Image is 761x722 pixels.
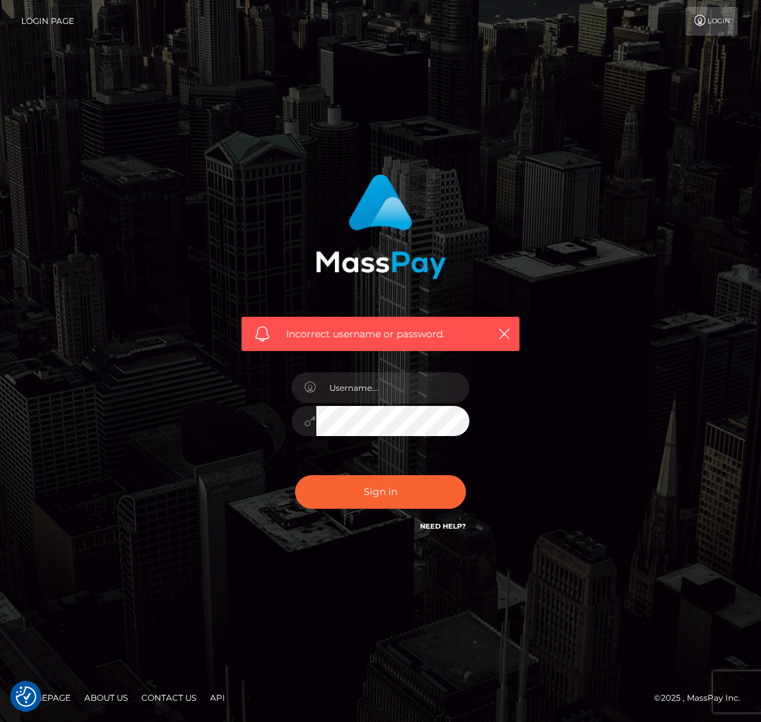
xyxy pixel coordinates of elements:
div: © 2025 , MassPay Inc. [654,690,751,706]
a: Contact Us [136,687,202,708]
img: Revisit consent button [16,686,36,707]
span: Incorrect username or password. [286,327,482,341]
input: Username... [316,372,470,403]
a: Login [686,7,738,36]
a: Need Help? [420,522,466,531]
a: API [204,687,231,708]
button: Sign in [295,475,467,509]
a: About Us [79,687,133,708]
a: Homepage [15,687,76,708]
button: Consent Preferences [16,686,36,707]
a: Login Page [21,7,74,36]
img: MassPay Login [316,174,446,279]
